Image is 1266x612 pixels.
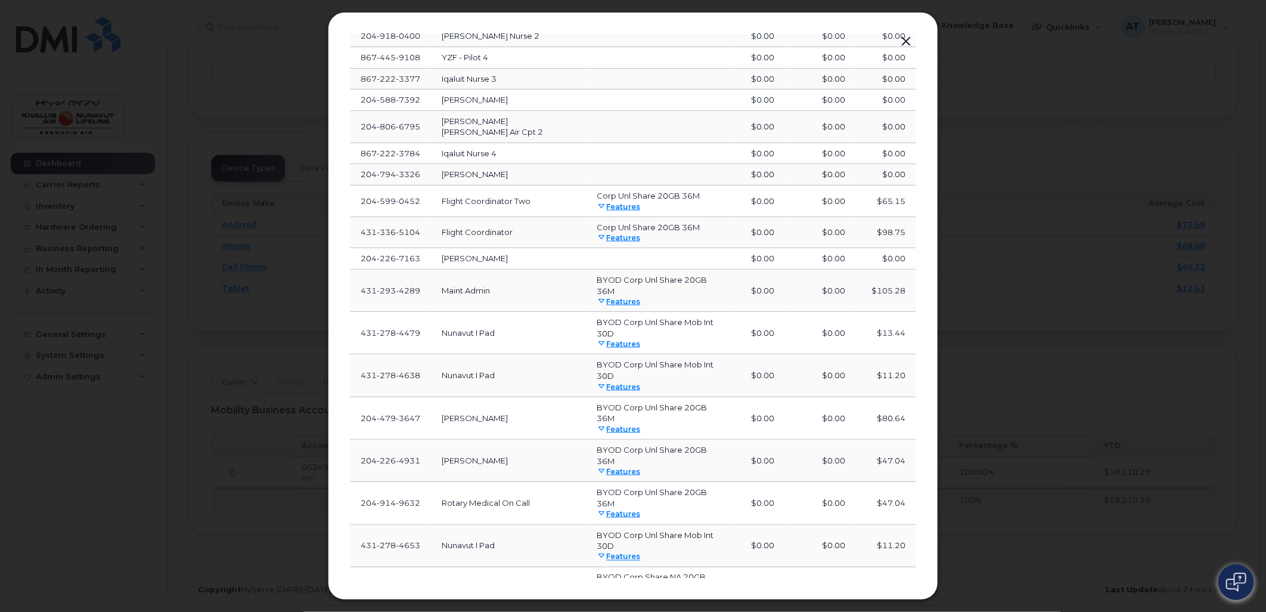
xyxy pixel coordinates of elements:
[597,487,721,509] div: BYOD Corp Unl Share 20GB 36M
[377,456,396,465] span: 226
[396,456,420,465] span: 4931
[1226,573,1246,592] img: Open chat
[431,397,586,440] td: [PERSON_NAME]
[396,498,420,508] span: 9632
[361,498,420,508] span: 204
[856,440,916,482] td: $47.04
[785,440,855,482] td: $0.00
[431,440,586,482] td: [PERSON_NAME]
[731,482,785,524] td: $0.00
[361,456,420,465] span: 204
[597,509,640,518] a: Features
[597,467,640,476] a: Features
[785,482,855,524] td: $0.00
[377,498,396,508] span: 914
[785,397,855,440] td: $0.00
[597,444,721,466] div: BYOD Corp Unl Share 20GB 36M
[856,397,916,440] td: $80.64
[431,482,586,524] td: Rotary Medical On Call
[731,440,785,482] td: $0.00
[731,397,785,440] td: $0.00
[856,482,916,524] td: $47.04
